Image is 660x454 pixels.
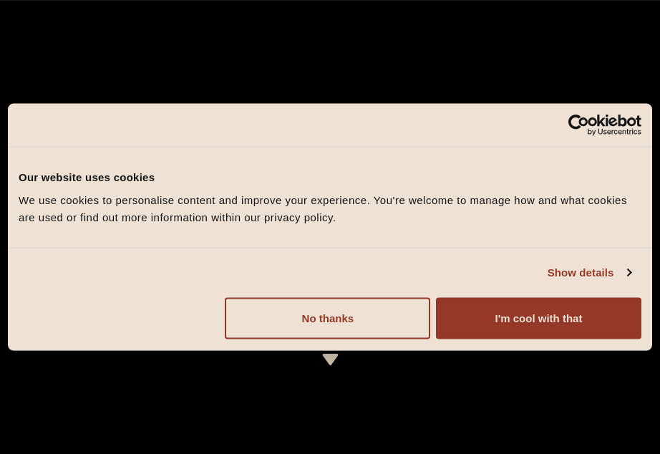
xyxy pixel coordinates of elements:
button: I'm cool with that [436,297,641,339]
img: icon-dropdown-cream.svg [321,354,339,365]
div: Our website uses cookies [19,169,641,186]
a: Show details [548,264,631,281]
a: Usercentrics Cookiebot - opens in a new window [516,115,641,136]
button: No thanks [225,297,430,339]
div: We use cookies to personalise content and improve your experience. You're welcome to manage how a... [19,191,641,226]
